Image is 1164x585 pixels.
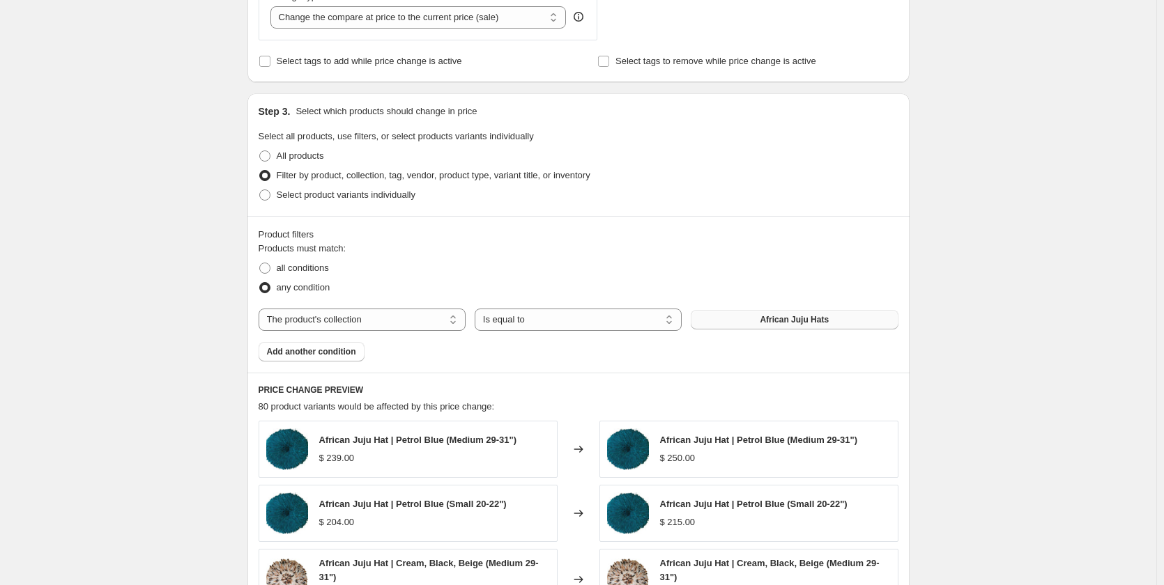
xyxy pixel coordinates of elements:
span: all conditions [277,263,329,273]
span: Select tags to add while price change is active [277,56,462,66]
div: $ 250.00 [660,451,696,465]
img: DefaultKnockOutIMG_80x.JPG [607,428,649,470]
h2: Step 3. [259,104,291,118]
img: DefaultKnockOutIMG_80x.JPG [266,492,308,534]
img: DefaultKnockOutIMG_80x.JPG [607,492,649,534]
span: African Juju Hat | Petrol Blue (Small 20-22") [319,499,507,509]
span: African Juju Hat | Petrol Blue (Small 20-22") [660,499,848,509]
span: African Juju Hat | Petrol Blue (Medium 29-31") [660,435,858,445]
div: $ 239.00 [319,451,355,465]
div: $ 204.00 [319,515,355,529]
img: DefaultKnockOutIMG_80x.JPG [266,428,308,470]
span: All products [277,150,324,161]
span: Add another condition [267,346,356,357]
span: Select all products, use filters, or select products variants individually [259,131,534,141]
p: Select which products should change in price [296,104,477,118]
div: $ 215.00 [660,515,696,529]
button: Add another condition [259,342,365,361]
button: African Juju Hats [691,310,898,329]
span: African Juju Hat | Cream, Black, Beige (Medium 29-31") [660,558,880,582]
span: African Juju Hats [760,314,829,325]
span: any condition [277,282,330,292]
h6: PRICE CHANGE PREVIEW [259,384,898,396]
div: help [572,10,585,24]
span: Products must match: [259,243,346,253]
div: Product filters [259,228,898,242]
span: Select product variants individually [277,189,415,200]
span: Filter by product, collection, tag, vendor, product type, variant title, or inventory [277,170,590,180]
span: Select tags to remove while price change is active [615,56,816,66]
span: 80 product variants would be affected by this price change: [259,401,495,412]
span: African Juju Hat | Cream, Black, Beige (Medium 29-31") [319,558,539,582]
span: African Juju Hat | Petrol Blue (Medium 29-31") [319,435,517,445]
